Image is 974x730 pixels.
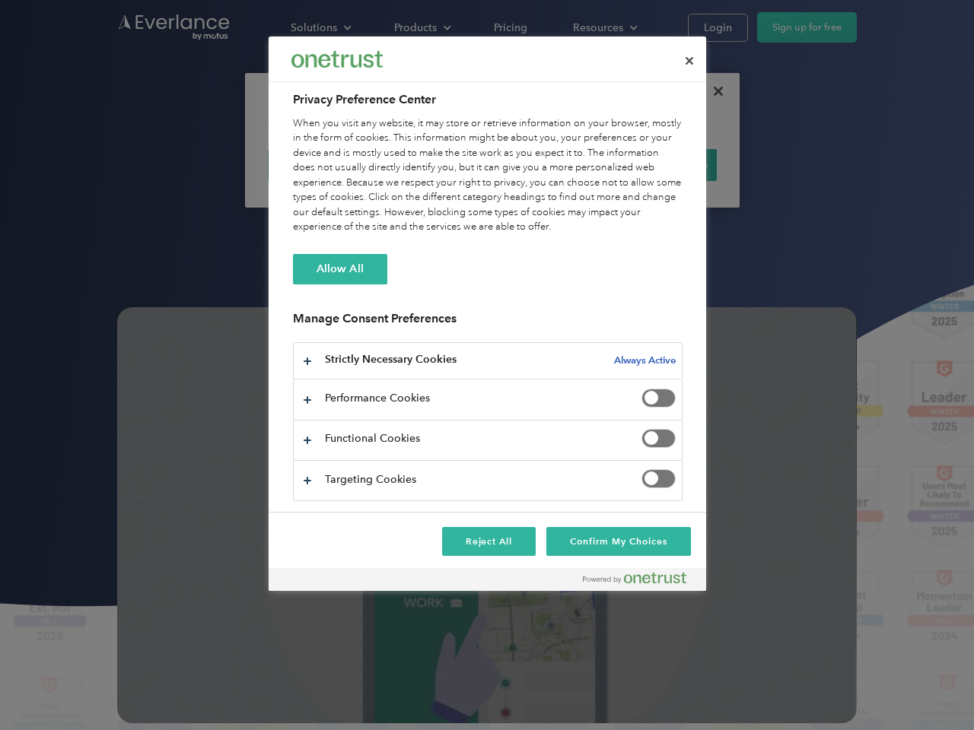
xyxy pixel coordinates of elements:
[269,36,706,591] div: Privacy Preference Center
[112,90,189,122] input: Submit
[546,527,690,556] button: Confirm My Choices
[293,311,683,335] h3: Manage Consent Preferences
[583,572,699,591] a: Powered by OneTrust Opens in a new Tab
[291,44,383,75] div: Everlance
[293,116,683,235] div: When you visit any website, it may store or retrieve information on your browser, mostly in the f...
[673,44,706,78] button: Close
[442,527,536,556] button: Reject All
[293,90,683,109] h2: Privacy Preference Center
[293,254,387,284] button: Allow All
[583,572,686,584] img: Powered by OneTrust Opens in a new Tab
[269,36,706,591] div: Preference center
[291,51,383,67] img: Everlance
